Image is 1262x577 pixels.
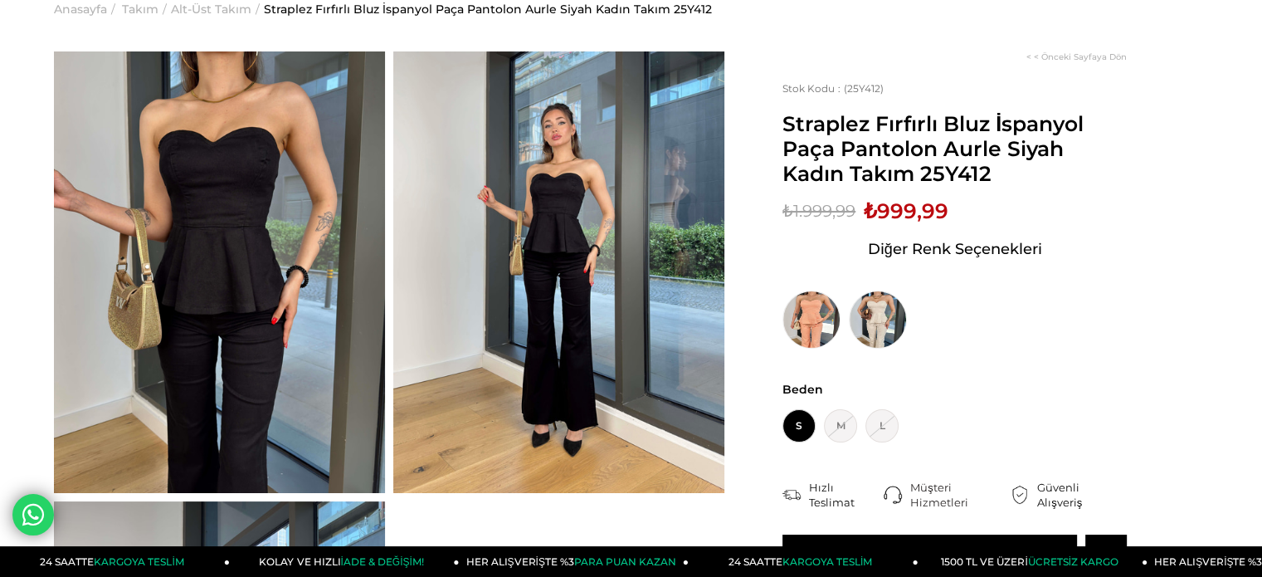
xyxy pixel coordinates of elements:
[689,546,918,577] a: 24 SAATTEKARGOYA TESLİM
[809,480,884,510] div: Hızlı Teslimat
[824,409,857,443] span: M
[864,198,948,223] span: ₺999,99
[910,480,1011,510] div: Müşteri Hizmetleri
[1011,486,1029,504] img: security.png
[782,82,844,95] span: Stok Kodu
[393,51,724,493] img: Aurle takım 25Y412
[865,409,899,443] span: L
[340,555,423,568] span: İADE & DEĞİŞİM!
[849,291,907,349] img: Straplez Fırfırlı Bluz İspanyol Paça Pantolon Aurle Taş Kadın Takım 25Y412
[782,409,816,443] span: S
[1028,555,1118,568] span: ÜCRETSİZ KARGO
[782,382,1127,397] span: Beden
[782,82,884,95] span: (25Y412)
[1,546,231,577] a: 24 SAATTEKARGOYA TESLİM
[574,555,676,568] span: PARA PUAN KAZAN
[782,555,872,568] span: KARGOYA TESLİM
[868,236,1042,262] span: Diğer Renk Seçenekleri
[782,111,1127,186] span: Straplez Fırfırlı Bluz İspanyol Paça Pantolon Aurle Siyah Kadın Takım 25Y412
[782,486,801,504] img: shipping.png
[94,555,183,568] span: KARGOYA TESLİM
[460,546,689,577] a: HER ALIŞVERİŞTE %3PARA PUAN KAZAN
[54,51,385,493] img: Aurle takım 25Y412
[884,486,902,504] img: call-center.png
[918,546,1148,577] a: 1500 TL VE ÜZERİÜCRETSİZ KARGO
[230,546,460,577] a: KOLAY VE HIZLIİADE & DEĞİŞİM!
[782,198,855,223] span: ₺1.999,99
[1026,51,1127,62] a: < < Önceki Sayfaya Dön
[1037,480,1127,510] div: Güvenli Alışveriş
[782,291,841,349] img: Straplez Fırfırlı Bluz İspanyol Paça Pantolon Aurle Somon Kadın Takım 25Y412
